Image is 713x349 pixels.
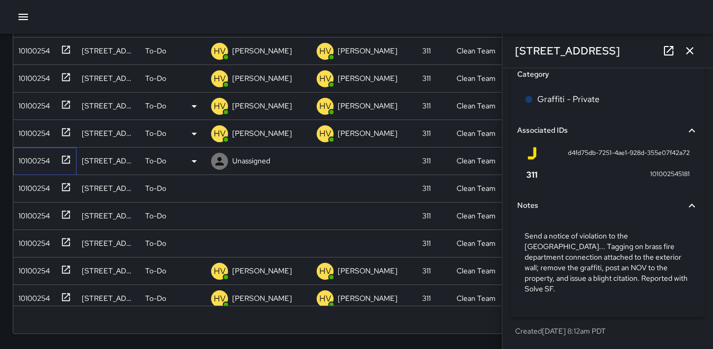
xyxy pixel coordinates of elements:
[14,151,50,166] div: 10100254
[82,45,135,56] div: 1075 Market Street
[82,265,135,276] div: 160 6th Street
[422,210,431,221] div: 311
[145,293,166,304] p: To-Do
[457,293,496,304] div: Clean Team
[145,210,166,221] p: To-Do
[145,155,166,166] p: To-Do
[338,45,397,56] p: [PERSON_NAME]
[14,206,50,221] div: 10100254
[422,45,431,56] div: 311
[457,155,496,166] div: Clean Team
[232,100,292,111] p: [PERSON_NAME]
[214,100,226,113] p: HV
[422,128,431,139] div: 311
[214,292,226,305] p: HV
[14,124,50,139] div: 10100254
[457,238,496,249] div: Clean Team
[232,128,292,139] p: [PERSON_NAME]
[422,238,431,249] div: 311
[14,289,50,304] div: 10100254
[82,293,135,304] div: 1000 Howard Street
[214,265,226,278] p: HV
[232,265,292,276] p: [PERSON_NAME]
[232,155,270,166] p: Unassigned
[319,292,331,305] p: HV
[319,45,331,58] p: HV
[145,265,166,276] p: To-Do
[232,45,292,56] p: [PERSON_NAME]
[214,72,226,85] p: HV
[232,293,292,304] p: [PERSON_NAME]
[319,265,331,278] p: HV
[338,73,397,84] p: [PERSON_NAME]
[14,69,50,84] div: 10100254
[214,127,226,140] p: HV
[82,128,135,139] div: 1201 Market Street
[214,45,226,58] p: HV
[145,73,166,84] p: To-Do
[82,73,135,84] div: 1091 Market Street
[14,179,50,194] div: 10100254
[338,293,397,304] p: [PERSON_NAME]
[145,238,166,249] p: To-Do
[82,100,135,111] div: 1201 Market Street
[422,293,431,304] div: 311
[422,73,431,84] div: 311
[82,238,135,249] div: 1101 Market Street
[457,45,496,56] div: Clean Team
[457,128,496,139] div: Clean Team
[14,234,50,249] div: 10100254
[457,210,496,221] div: Clean Team
[338,128,397,139] p: [PERSON_NAME]
[457,183,496,194] div: Clean Team
[232,73,292,84] p: [PERSON_NAME]
[457,73,496,84] div: Clean Team
[319,100,331,113] p: HV
[145,45,166,56] p: To-Do
[319,127,331,140] p: HV
[14,261,50,276] div: 10100254
[145,128,166,139] p: To-Do
[145,100,166,111] p: To-Do
[82,155,135,166] div: 1201 Market Street
[422,183,431,194] div: 311
[14,41,50,56] div: 10100254
[338,265,397,276] p: [PERSON_NAME]
[319,72,331,85] p: HV
[457,265,496,276] div: Clean Team
[422,265,431,276] div: 311
[422,100,431,111] div: 311
[82,183,135,194] div: 1201 Market Street
[145,183,166,194] p: To-Do
[14,96,50,111] div: 10100254
[82,210,135,221] div: 1250 Market Street
[338,100,397,111] p: [PERSON_NAME]
[422,155,431,166] div: 311
[457,100,496,111] div: Clean Team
